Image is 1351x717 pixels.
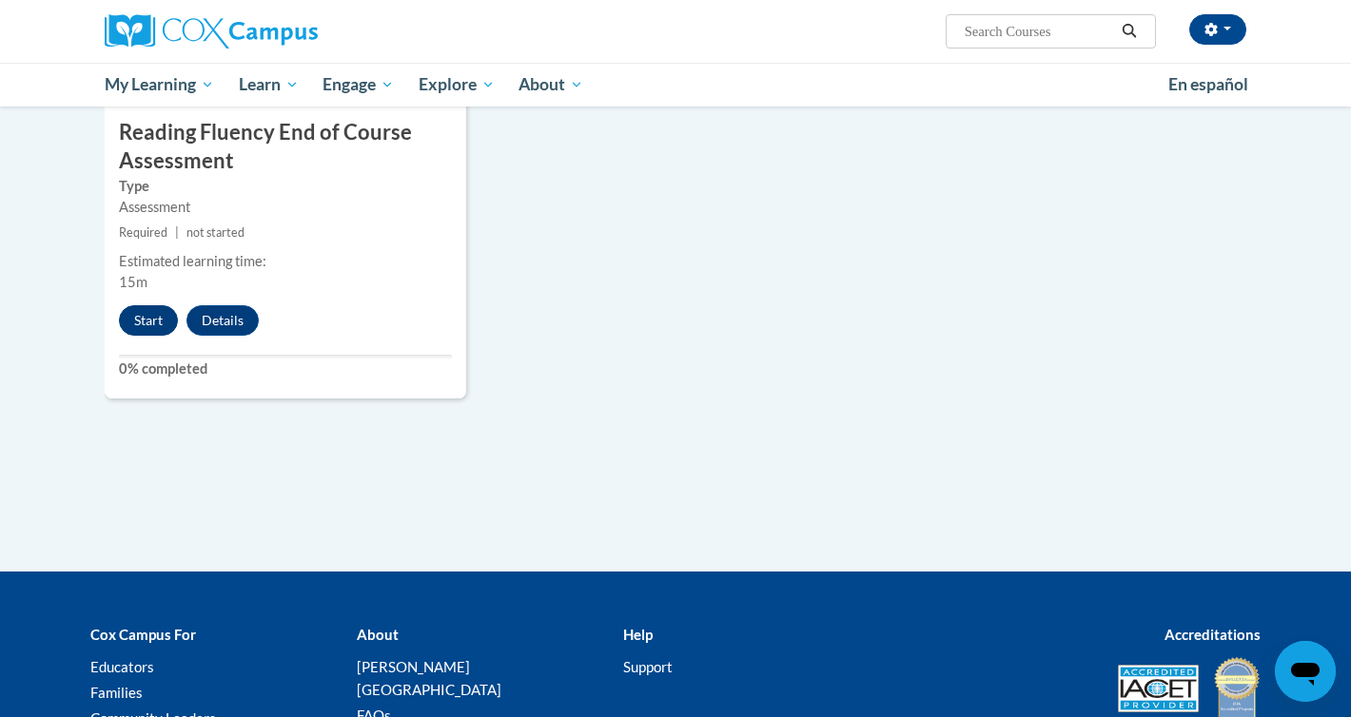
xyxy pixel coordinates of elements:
span: My Learning [105,73,214,96]
a: Families [90,684,143,701]
input: Search Courses [963,20,1115,43]
img: Accredited IACET® Provider [1118,665,1199,712]
span: Engage [323,73,394,96]
span: not started [186,225,245,240]
button: Account Settings [1189,14,1246,45]
a: My Learning [92,63,226,107]
a: Cox Campus [105,14,466,48]
a: Engage [310,63,406,107]
div: Assessment [119,197,452,218]
button: Search [1115,20,1144,43]
span: Required [119,225,167,240]
b: Help [623,626,653,643]
h3: Reading Fluency End of Course Assessment [105,118,466,177]
a: Support [623,658,673,675]
span: About [519,73,583,96]
button: Start [119,305,178,336]
button: Details [186,305,259,336]
a: About [507,63,597,107]
a: En español [1156,65,1261,105]
span: Explore [419,73,495,96]
img: Cox Campus [105,14,318,48]
b: Accreditations [1165,626,1261,643]
a: [PERSON_NAME][GEOGRAPHIC_DATA] [357,658,501,698]
b: About [357,626,399,643]
span: En español [1168,74,1248,94]
label: Type [119,176,452,197]
div: Main menu [76,63,1275,107]
span: | [175,225,179,240]
a: Explore [406,63,507,107]
iframe: Button to launch messaging window [1275,641,1336,702]
div: Estimated learning time: [119,251,452,272]
span: 15m [119,274,147,290]
b: Cox Campus For [90,626,196,643]
a: Educators [90,658,154,675]
a: Learn [226,63,311,107]
span: Learn [239,73,299,96]
label: 0% completed [119,358,452,379]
